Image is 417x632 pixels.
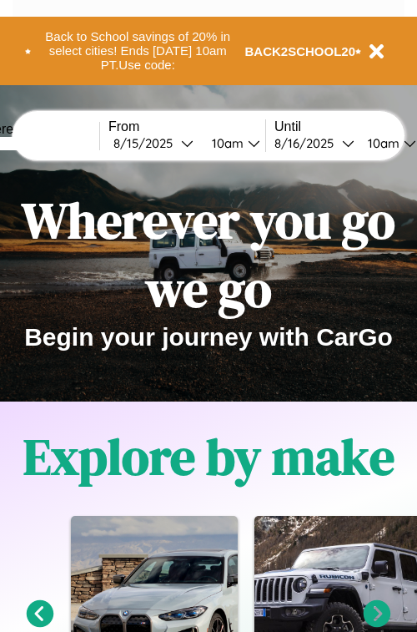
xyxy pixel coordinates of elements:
h1: Explore by make [23,422,394,491]
div: 10am [203,135,248,151]
div: 10am [359,135,404,151]
div: 8 / 16 / 2025 [274,135,342,151]
b: BACK2SCHOOL20 [245,44,356,58]
button: Back to School savings of 20% in select cities! Ends [DATE] 10am PT.Use code: [31,25,245,77]
div: 8 / 15 / 2025 [113,135,181,151]
button: 8/15/2025 [108,134,198,152]
button: 10am [198,134,265,152]
label: From [108,119,265,134]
